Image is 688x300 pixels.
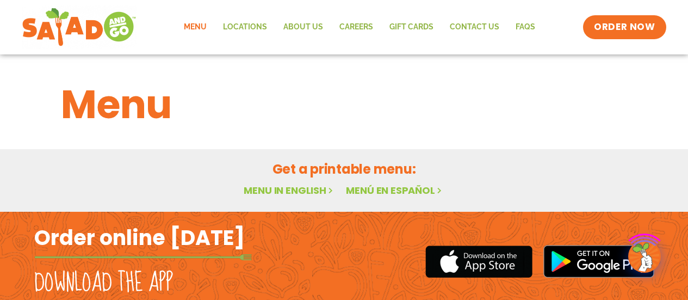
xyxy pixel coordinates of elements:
img: google_play [543,245,654,278]
a: Contact Us [442,15,507,40]
img: fork [34,254,252,260]
a: Menú en español [346,183,444,197]
h2: Download the app [34,268,173,298]
img: appstore [425,244,532,279]
a: Locations [215,15,275,40]
nav: Menu [176,15,543,40]
h2: Order online [DATE] [34,224,245,251]
a: GIFT CARDS [381,15,442,40]
a: FAQs [507,15,543,40]
img: new-SAG-logo-768×292 [22,5,137,49]
h2: Get a printable menu: [61,160,628,179]
span: ORDER NOW [594,21,655,34]
a: ORDER NOW [583,15,666,39]
a: About Us [275,15,331,40]
a: Menu [176,15,215,40]
a: Menu in English [244,183,335,197]
h1: Menu [61,75,628,134]
a: Careers [331,15,381,40]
